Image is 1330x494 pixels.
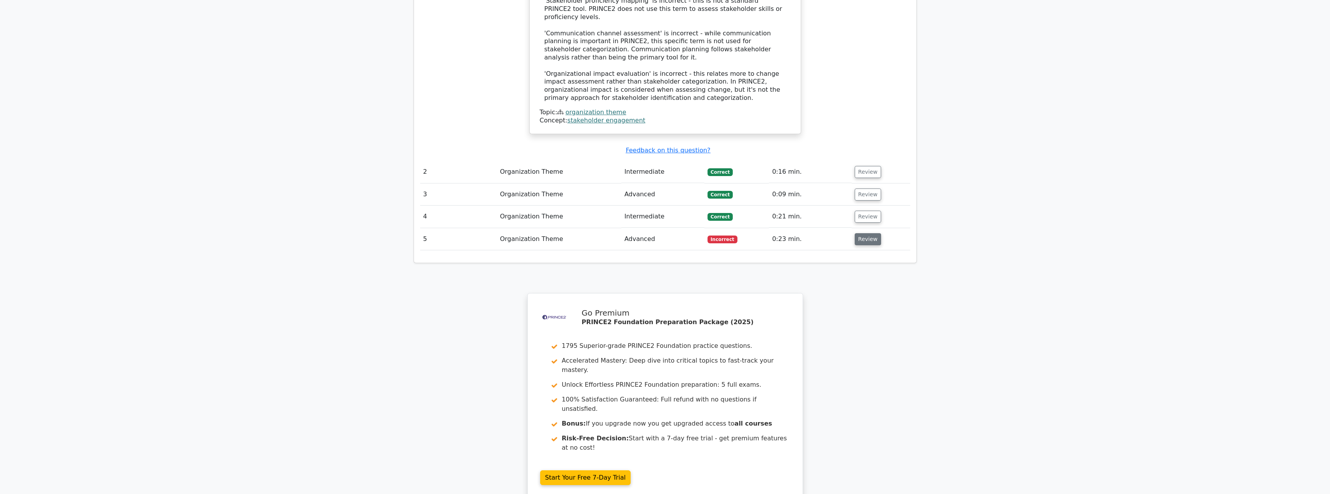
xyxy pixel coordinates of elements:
[855,189,881,201] button: Review
[769,206,851,228] td: 0:21 min.
[565,108,626,116] a: organization theme
[855,233,881,245] button: Review
[497,228,621,250] td: Organization Theme
[626,147,710,154] a: Feedback on this question?
[769,183,851,206] td: 0:09 min.
[769,161,851,183] td: 0:16 min.
[420,206,497,228] td: 4
[540,108,791,117] div: Topic:
[621,206,704,228] td: Intermediate
[497,206,621,228] td: Organization Theme
[708,168,733,176] span: Correct
[708,191,733,199] span: Correct
[540,470,631,485] a: Start Your Free 7-Day Trial
[621,183,704,206] td: Advanced
[855,166,881,178] button: Review
[420,183,497,206] td: 3
[420,161,497,183] td: 2
[621,228,704,250] td: Advanced
[708,213,733,221] span: Correct
[855,211,881,223] button: Review
[621,161,704,183] td: Intermediate
[497,161,621,183] td: Organization Theme
[567,117,645,124] a: stakeholder engagement
[540,117,791,125] div: Concept:
[420,228,497,250] td: 5
[497,183,621,206] td: Organization Theme
[708,236,737,243] span: Incorrect
[769,228,851,250] td: 0:23 min.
